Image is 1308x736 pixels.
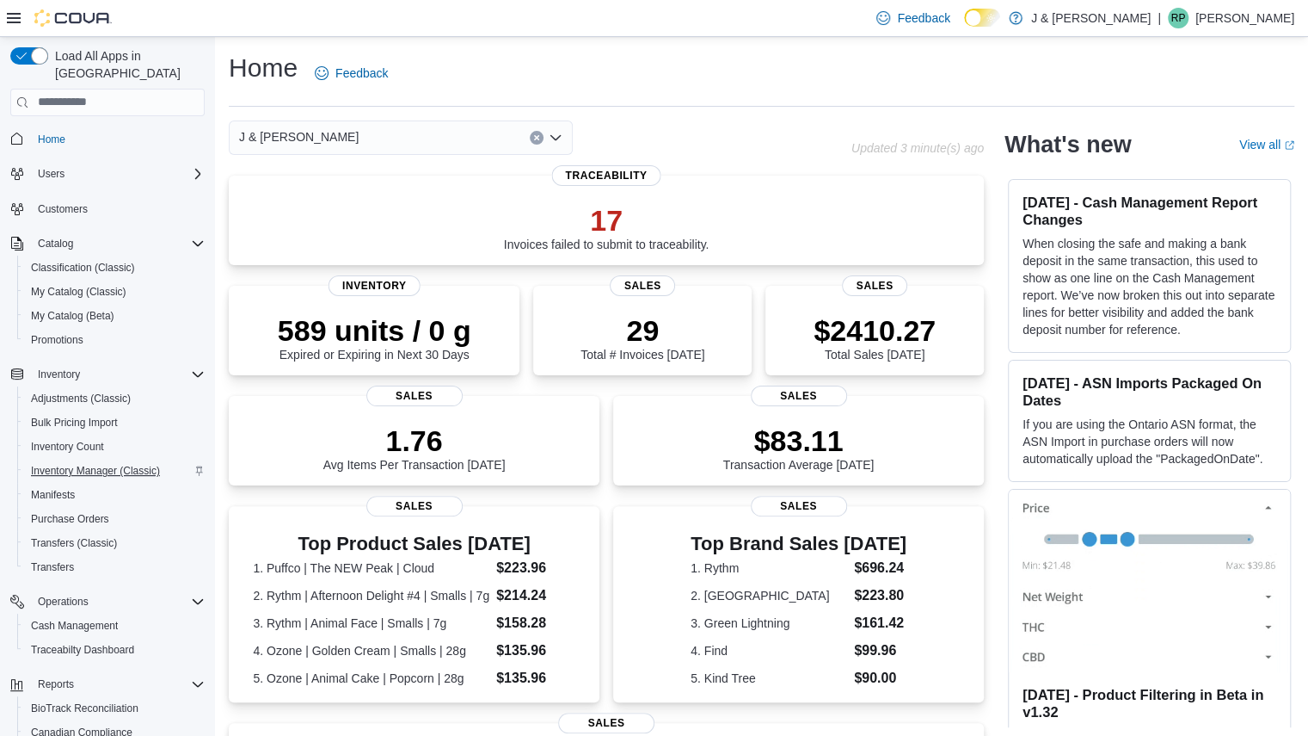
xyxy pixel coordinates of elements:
[17,483,212,507] button: Manifests
[723,424,875,458] p: $83.11
[17,459,212,483] button: Inventory Manager (Classic)
[253,642,489,659] dt: 4. Ozone | Golden Cream | Smalls | 28g
[31,233,205,254] span: Catalog
[17,280,212,304] button: My Catalog (Classic)
[31,199,95,220] a: Customers
[17,638,212,662] button: Traceabilty Dashboard
[31,285,126,299] span: My Catalog (Classic)
[854,640,906,661] dd: $99.96
[31,392,131,405] span: Adjustments (Classic)
[31,488,75,502] span: Manifests
[38,237,73,250] span: Catalog
[964,9,1000,27] input: Dark Mode
[854,668,906,689] dd: $90.00
[504,203,709,251] div: Invoices failed to submit to traceability.
[31,440,104,454] span: Inventory Count
[496,613,575,634] dd: $158.28
[323,424,506,472] div: Avg Items Per Transaction [DATE]
[1284,140,1294,151] svg: External link
[24,461,205,481] span: Inventory Manager (Classic)
[964,27,965,28] span: Dark Mode
[24,257,205,278] span: Classification (Classic)
[17,555,212,579] button: Transfers
[24,485,205,505] span: Manifests
[31,702,138,715] span: BioTrack Reconciliation
[691,670,847,687] dt: 5. Kind Tree
[854,585,906,606] dd: $223.80
[504,203,709,238] p: 17
[3,162,212,186] button: Users
[24,615,125,636] a: Cash Management
[610,275,675,296] span: Sales
[38,677,74,691] span: Reports
[253,587,489,604] dt: 2. Rythm | Afternoon Delight #4 | Smalls | 7g
[24,615,205,636] span: Cash Management
[17,507,212,531] button: Purchase Orders
[496,640,575,661] dd: $135.96
[1158,8,1161,28] p: |
[31,464,160,478] span: Inventory Manager (Classic)
[31,364,87,385] button: Inventory
[308,56,395,90] a: Feedback
[580,313,704,362] div: Total # Invoices [DATE]
[1022,194,1276,228] h3: [DATE] - Cash Management Report Changes
[3,672,212,696] button: Reports
[31,333,83,347] span: Promotions
[253,534,574,554] h3: Top Product Sales [DATE]
[31,674,205,695] span: Reports
[24,698,205,719] span: BioTrack Reconciliation
[691,587,847,604] dt: 2. [GEOGRAPHIC_DATA]
[3,232,212,256] button: Catalog
[723,424,875,472] div: Transaction Average [DATE]
[253,560,489,577] dt: 1. Puffco | The NEW Peak | Cloud
[24,388,138,409] a: Adjustments (Classic)
[814,313,936,348] p: $2410.27
[38,133,65,146] span: Home
[842,275,907,296] span: Sales
[551,165,660,186] span: Traceability
[24,306,121,326] a: My Catalog (Beta)
[24,412,205,433] span: Bulk Pricing Import
[253,615,489,632] dt: 3. Rythm | Animal Face | Smalls | 7g
[530,131,543,145] button: Clear input
[496,585,575,606] dd: $214.24
[24,509,205,529] span: Purchase Orders
[3,196,212,221] button: Customers
[17,614,212,638] button: Cash Management
[1022,374,1276,409] h3: [DATE] - ASN Imports Packaged On Dates
[31,591,95,612] button: Operations
[31,164,205,184] span: Users
[24,533,205,554] span: Transfers (Classic)
[24,436,205,457] span: Inventory Count
[31,643,134,657] span: Traceabilty Dashboard
[1168,8,1188,28] div: Raj Patel
[323,424,506,458] p: 1.76
[38,368,80,381] span: Inventory
[17,531,212,555] button: Transfers (Classic)
[229,51,298,85] h1: Home
[329,275,421,296] span: Inventory
[24,509,116,529] a: Purchase Orders
[854,558,906,578] dd: $696.24
[38,202,88,216] span: Customers
[31,198,205,220] span: Customers
[580,313,704,348] p: 29
[31,364,205,385] span: Inventory
[24,257,142,278] a: Classification (Classic)
[751,386,847,406] span: Sales
[691,534,906,554] h3: Top Brand Sales [DATE]
[278,313,471,348] p: 589 units / 0 g
[496,668,575,689] dd: $135.96
[691,642,847,659] dt: 4. Find
[31,164,71,184] button: Users
[17,256,212,280] button: Classification (Classic)
[17,696,212,721] button: BioTrack Reconciliation
[691,560,847,577] dt: 1. Rythm
[549,131,562,145] button: Open list of options
[1022,686,1276,721] h3: [DATE] - Product Filtering in Beta in v1.32
[278,313,471,362] div: Expired or Expiring in Next 30 Days
[814,313,936,362] div: Total Sales [DATE]
[897,9,949,27] span: Feedback
[31,591,205,612] span: Operations
[3,127,212,152] button: Home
